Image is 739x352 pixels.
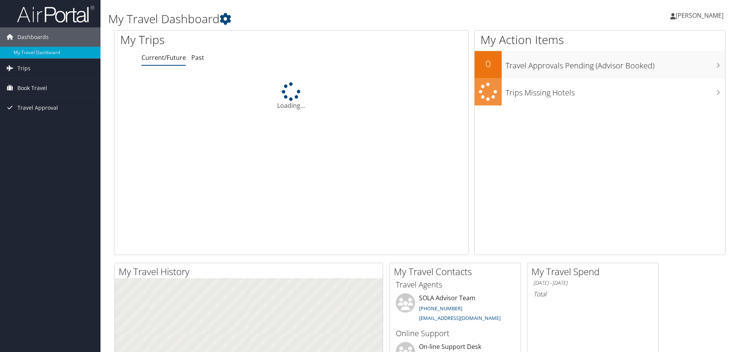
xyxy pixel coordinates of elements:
h3: Travel Agents [396,279,515,290]
h3: Online Support [396,328,515,339]
h2: My Travel History [119,265,383,278]
h2: My Travel Contacts [394,265,521,278]
a: 0Travel Approvals Pending (Advisor Booked) [475,51,725,78]
li: SOLA Advisor Team [392,293,519,325]
span: Book Travel [17,78,47,98]
h6: [DATE] - [DATE] [533,279,652,287]
a: Trips Missing Hotels [475,78,725,105]
h2: My Travel Spend [531,265,658,278]
a: Current/Future [141,53,186,62]
h1: My Action Items [475,32,725,48]
h3: Travel Approvals Pending (Advisor Booked) [506,56,725,71]
span: Dashboards [17,27,49,47]
a: Past [191,53,204,62]
a: [PHONE_NUMBER] [419,305,462,312]
h2: 0 [475,57,502,70]
h1: My Travel Dashboard [108,11,524,27]
a: [EMAIL_ADDRESS][DOMAIN_NAME] [419,315,501,321]
img: airportal-logo.png [17,5,94,23]
a: [PERSON_NAME] [670,4,731,27]
div: Loading... [114,82,468,110]
span: Trips [17,59,31,78]
h3: Trips Missing Hotels [506,83,725,98]
h6: Total [533,290,652,298]
span: Travel Approval [17,98,58,117]
h1: My Trips [120,32,315,48]
span: [PERSON_NAME] [676,11,724,20]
